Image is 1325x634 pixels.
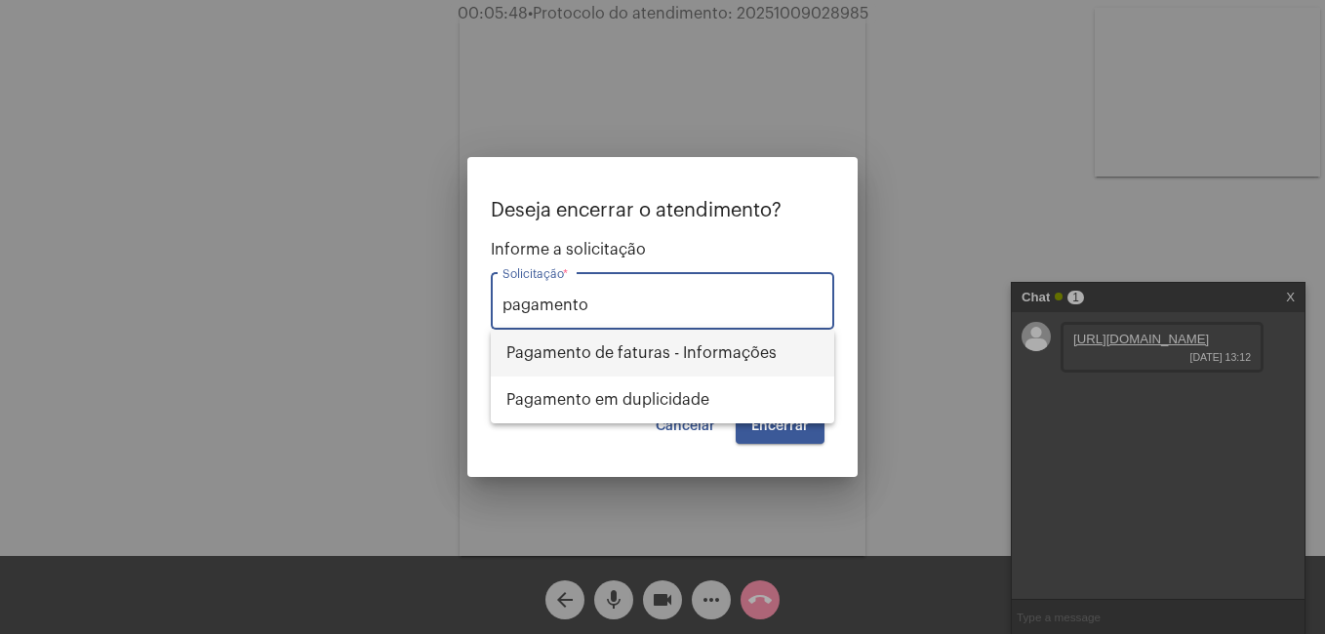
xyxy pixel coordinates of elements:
[491,241,834,258] span: Informe a solicitação
[640,409,731,444] button: Cancelar
[656,419,715,433] span: Cancelar
[736,409,824,444] button: Encerrar
[491,200,834,221] p: Deseja encerrar o atendimento?
[751,419,809,433] span: Encerrar
[502,297,823,314] input: Buscar solicitação
[506,376,819,423] span: Pagamento em duplicidade
[506,330,819,376] span: Pagamento de faturas - Informações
